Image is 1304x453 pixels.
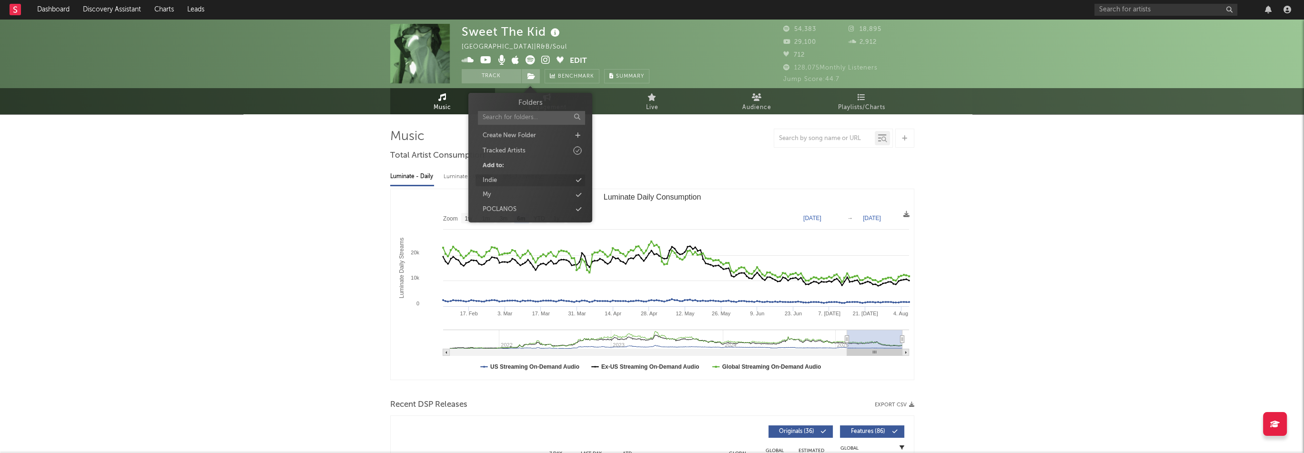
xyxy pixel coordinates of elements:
div: Add to: [483,161,504,171]
span: Audience [742,102,771,113]
text: 12. May [676,311,695,316]
h3: Folders [518,98,543,109]
span: Features ( 86 ) [846,429,890,434]
text: 1w [465,215,472,222]
span: Summary [616,74,644,79]
button: Edit [570,55,587,67]
a: Music [390,88,495,114]
span: 54,383 [783,26,816,32]
text: 10k [411,275,419,281]
div: [GEOGRAPHIC_DATA] | R&B/Soul [462,41,578,53]
a: Playlists/Charts [809,88,914,114]
div: Luminate - Weekly [444,169,494,185]
span: 128,075 Monthly Listeners [783,65,878,71]
div: Indie [483,176,497,185]
button: Originals(36) [768,425,833,438]
span: 712 [783,52,805,58]
text: 21. [DATE] [852,311,878,316]
a: Audience [705,88,809,114]
text: 7. [DATE] [818,311,840,316]
span: 18,895 [849,26,881,32]
span: 29,100 [783,39,816,45]
text: 20k [411,250,419,255]
text: Luminate Daily Streams [398,238,404,298]
text: 4. Aug [893,311,908,316]
text: 28. Apr [640,311,657,316]
text: 0 [416,301,419,306]
span: Playlists/Charts [838,102,885,113]
svg: Luminate Daily Consumption [391,189,914,380]
text: 17. Feb [460,311,477,316]
text: 14. Apr [605,311,621,316]
text: [DATE] [803,215,821,221]
div: Luminate - Daily [390,169,434,185]
text: 31. Mar [568,311,586,316]
span: Jump Score: 44.7 [783,76,839,82]
span: Total Artist Consumption [390,150,485,161]
span: Originals ( 36 ) [775,429,819,434]
text: Ex-US Streaming On-Demand Audio [601,363,699,370]
div: My [483,190,491,200]
div: Sweet The Kid [462,24,562,40]
span: Recent DSP Releases [390,399,467,411]
span: Live [646,102,658,113]
a: Live [600,88,705,114]
div: POCLANOS [483,205,516,214]
div: Create New Folder [483,131,536,141]
text: [DATE] [863,215,881,221]
text: Zoom [443,215,458,222]
input: Search for artists [1094,4,1237,16]
text: 3. Mar [497,311,513,316]
text: 9. Jun [750,311,764,316]
a: Engagement [495,88,600,114]
span: Benchmark [558,71,594,82]
input: Search by song name or URL [774,135,875,142]
button: Export CSV [875,402,914,408]
button: Summary [604,69,649,83]
text: Global Streaming On-Demand Audio [722,363,821,370]
div: Tracked Artists [483,146,526,156]
button: Track [462,69,521,83]
text: Luminate Daily Consumption [603,193,701,201]
text: 17. Mar [532,311,550,316]
text: US Streaming On-Demand Audio [490,363,579,370]
text: → [847,215,853,221]
text: 23. Jun [784,311,801,316]
input: Search for folders... [478,111,585,125]
a: Benchmark [545,69,599,83]
span: Music [434,102,451,113]
text: 26. May [711,311,730,316]
span: 2,912 [849,39,877,45]
button: Features(86) [840,425,904,438]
